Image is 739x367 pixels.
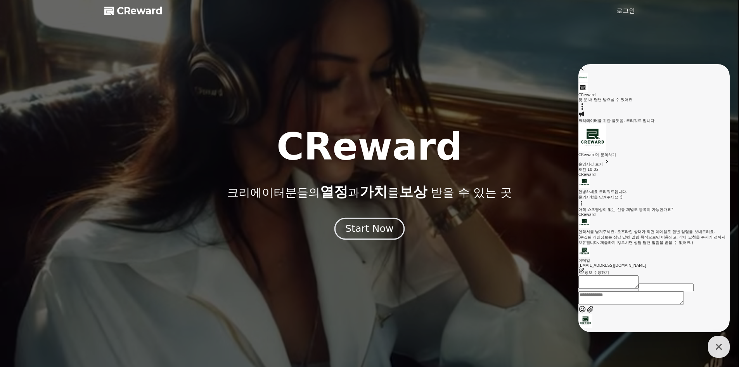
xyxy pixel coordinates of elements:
p: 크리에이터분들의 과 를 받을 수 있는 곳 [227,184,512,200]
div: Start Now [345,222,393,235]
a: 로그인 [616,6,635,16]
span: 보상 [399,184,427,200]
span: 열정 [320,184,348,200]
span: CReward [117,5,163,17]
span: 가치 [360,184,388,200]
a: Start Now [336,226,403,233]
iframe: Channel chat [578,64,730,332]
a: CReward [104,5,163,17]
h1: CReward [277,128,462,165]
button: Start Now [334,217,405,240]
